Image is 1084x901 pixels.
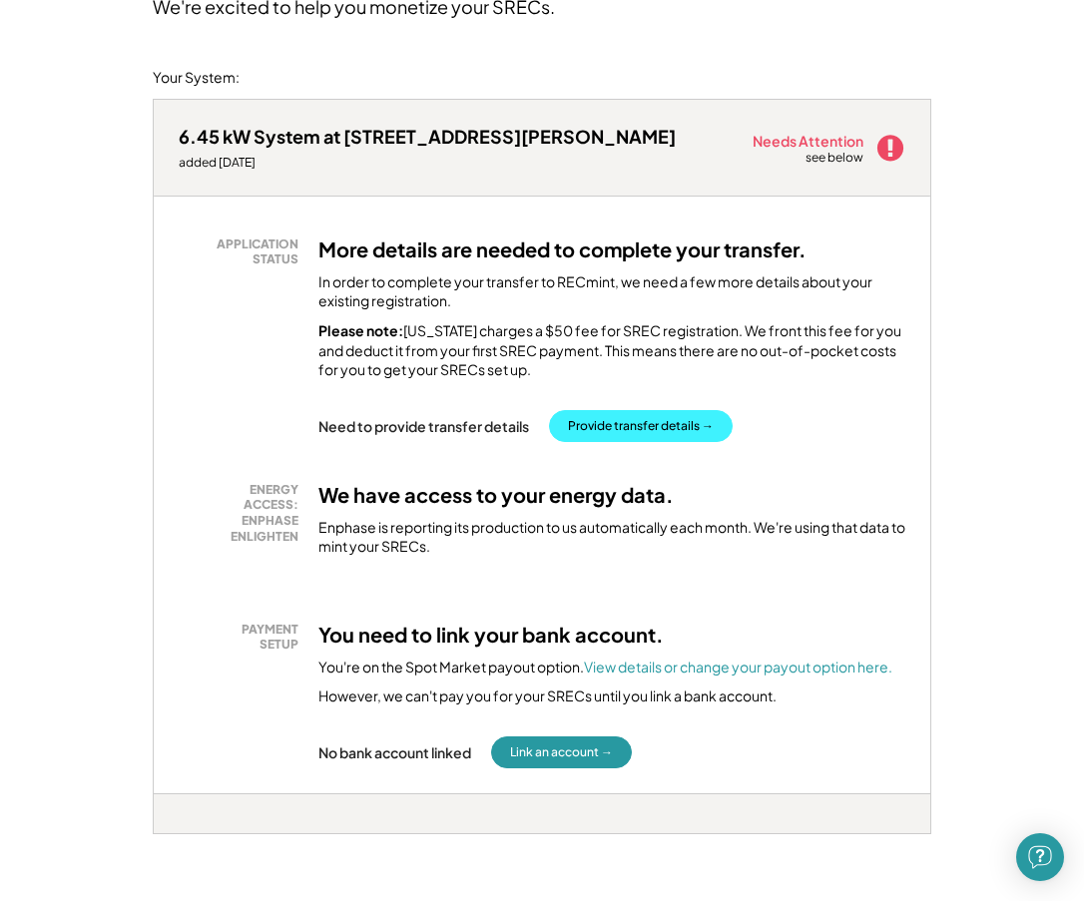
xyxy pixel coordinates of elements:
div: ENERGY ACCESS: ENPHASE ENLIGHTEN [189,482,298,544]
h3: We have access to your energy data. [318,482,674,508]
button: Link an account → [491,736,632,768]
div: see below [806,150,865,167]
div: Enphase is reporting its production to us automatically each month. We're using that data to mint... [318,518,905,557]
div: lz8rjrve - MD 1.5x (BT) [153,834,212,842]
div: Your System: [153,68,240,88]
div: added [DATE] [179,155,676,171]
div: PAYMENT SETUP [189,622,298,653]
div: In order to complete your transfer to RECmint, we need a few more details about your existing reg... [318,272,905,311]
h3: More details are needed to complete your transfer. [318,236,807,262]
div: No bank account linked [318,743,471,761]
strong: Please note: [318,321,403,339]
div: Open Intercom Messenger [1016,833,1064,881]
div: However, we can't pay you for your SRECs until you link a bank account. [318,686,777,706]
h3: You need to link your bank account. [318,622,664,648]
div: Need to provide transfer details [318,417,529,435]
div: Needs Attention [753,134,865,148]
div: You're on the Spot Market payout option. [318,658,892,677]
a: View details or change your payout option here. [584,658,892,676]
div: APPLICATION STATUS [189,236,298,267]
div: [US_STATE] charges a $50 fee for SREC registration. We front this fee for you and deduct it from ... [318,321,905,380]
button: Provide transfer details → [549,410,733,442]
div: 6.45 kW System at [STREET_ADDRESS][PERSON_NAME] [179,125,676,148]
